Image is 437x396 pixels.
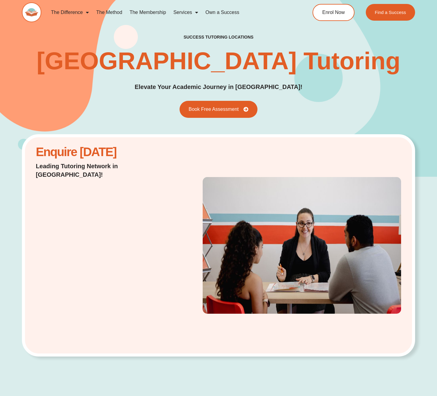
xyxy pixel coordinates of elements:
[47,5,290,19] nav: Menu
[366,4,415,21] a: Find a Success
[189,107,239,112] span: Book Free Assessment
[93,5,126,19] a: The Method
[375,10,406,15] span: Find a Success
[36,148,166,156] h2: Enquire [DATE]
[126,5,170,19] a: The Membership
[184,34,253,40] h2: success tutoring locations
[36,162,166,179] p: Leading Tutoring Network in [GEOGRAPHIC_DATA]!
[47,5,93,19] a: The Difference
[322,10,345,15] span: Enrol Now
[313,4,355,21] a: Enrol Now
[202,5,243,19] a: Own a Success
[135,82,302,92] p: Elevate Your Academic Journey in [GEOGRAPHIC_DATA]!
[170,5,202,19] a: Services
[36,185,147,343] iframe: Website Lead Form
[37,49,400,73] h1: [GEOGRAPHIC_DATA] Tutoring
[180,101,258,118] a: Book Free Assessment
